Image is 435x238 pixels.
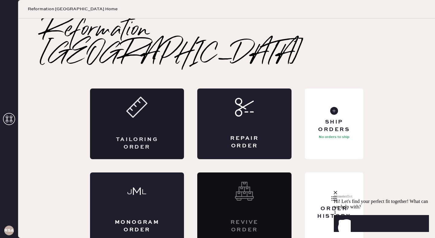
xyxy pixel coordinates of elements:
[4,228,14,233] h3: RSA
[114,219,160,234] div: Monogram Order
[334,154,433,237] iframe: Front Chat
[221,135,267,150] div: Repair Order
[114,136,160,151] div: Tailoring Order
[42,18,411,67] h2: Reformation [GEOGRAPHIC_DATA]
[28,6,118,12] span: Reformation [GEOGRAPHIC_DATA] Home
[221,219,267,234] div: Revive order
[319,133,350,141] p: No orders to ship
[310,205,358,220] div: Order History
[310,118,358,133] div: Ship Orders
